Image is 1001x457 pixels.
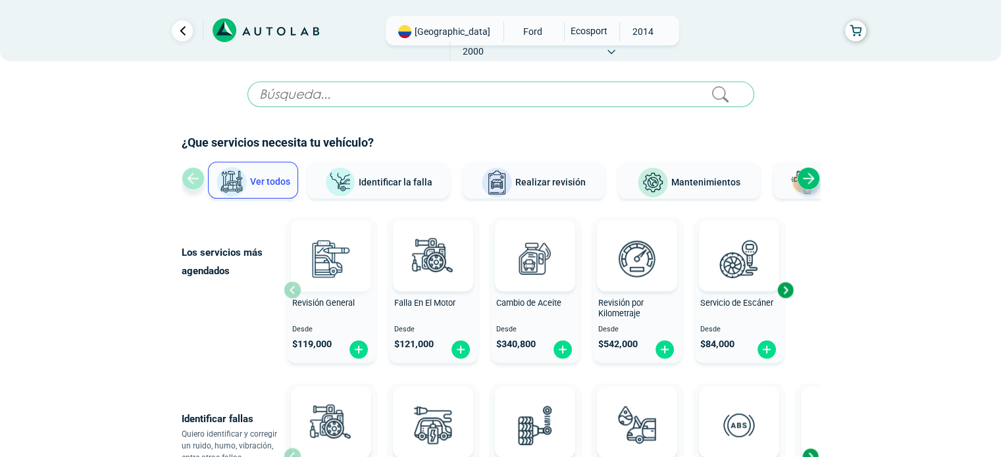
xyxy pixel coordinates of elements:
span: $ 542,000 [598,339,638,350]
img: Mantenimientos [637,167,669,199]
span: Revisión por Kilometraje [598,298,644,319]
span: Falla En El Motor [394,298,455,308]
img: AD0BCuuxAAAAAElFTkSuQmCC [413,223,453,262]
span: Realizar revisión [515,177,586,187]
img: diagnostic_diagnostic_abs-v3.svg [710,396,768,454]
img: Realizar revisión [481,167,513,199]
span: $ 121,000 [394,339,434,350]
img: fi_plus-circle2.svg [450,339,471,360]
img: AD0BCuuxAAAAAElFTkSuQmCC [617,389,657,429]
span: Cambio de Aceite [496,298,561,308]
span: 2000 [450,41,497,61]
span: Identificar la falla [359,176,432,187]
img: escaner-v3.svg [710,229,768,287]
img: AD0BCuuxAAAAAElFTkSuQmCC [311,223,351,262]
span: 2014 [620,22,667,41]
img: diagnostic_suspension-v3.svg [506,396,564,454]
input: Búsqueda... [247,82,754,107]
img: fi_plus-circle2.svg [756,339,777,360]
img: diagnostic_gota-de-sangre-v3.svg [608,396,666,454]
p: Los servicios más agendados [182,243,284,280]
button: Revisión por Kilometraje Desde $542,000 [593,217,682,363]
img: diagnostic_engine-v3.svg [404,229,462,287]
button: Revisión General Desde $119,000 [287,217,376,363]
button: Mantenimientos [618,162,760,199]
img: Latonería y Pintura [787,167,819,199]
img: AD0BCuuxAAAAAElFTkSuQmCC [719,223,759,262]
button: Cambio de Aceite Desde $340,800 [491,217,580,363]
span: Revisión General [292,298,355,308]
span: Desde [700,325,779,334]
span: Desde [598,325,677,334]
span: FORD [509,22,556,41]
img: Ver todos [216,166,247,198]
img: fi_plus-circle2.svg [348,339,369,360]
h2: ¿Que servicios necesita tu vehículo? [182,134,820,151]
span: $ 119,000 [292,339,332,350]
img: AD0BCuuxAAAAAElFTkSuQmCC [617,223,657,262]
button: Realizar revisión [463,162,605,199]
div: Next slide [797,167,820,190]
span: Ver todos [250,176,290,187]
span: $ 84,000 [700,339,734,350]
img: AD0BCuuxAAAAAElFTkSuQmCC [311,389,351,429]
button: Ver todos [208,162,298,199]
span: Desde [394,325,473,334]
div: Next slide [775,280,795,300]
span: $ 340,800 [496,339,536,350]
span: Desde [496,325,575,334]
img: AD0BCuuxAAAAAElFTkSuQmCC [719,389,759,429]
img: diagnostic_bombilla-v3.svg [404,396,462,454]
img: AD0BCuuxAAAAAElFTkSuQmCC [515,389,555,429]
img: revision_general-v3.svg [302,229,360,287]
button: Identificar la falla [307,162,449,199]
p: Identificar fallas [182,410,284,428]
span: ECOSPORT [565,22,611,40]
img: AD0BCuuxAAAAAElFTkSuQmCC [413,389,453,429]
img: Flag of COLOMBIA [398,25,411,38]
img: AD0BCuuxAAAAAElFTkSuQmCC [515,223,555,262]
button: Falla En El Motor Desde $121,000 [389,217,478,363]
img: fi_plus-circle2.svg [552,339,573,360]
img: revision_por_kilometraje-v3.svg [608,229,666,287]
a: Ir al paso anterior [172,20,193,41]
img: diagnostic_caja-de-cambios-v3.svg [812,396,870,454]
button: Servicio de Escáner Desde $84,000 [695,217,784,363]
span: Mantenimientos [671,177,740,187]
span: Servicio de Escáner [700,298,773,308]
span: [GEOGRAPHIC_DATA] [415,25,490,38]
img: Identificar la falla [324,167,356,198]
img: diagnostic_engine-v3.svg [302,396,360,454]
span: Desde [292,325,371,334]
img: fi_plus-circle2.svg [654,339,675,360]
img: cambio_de_aceite-v3.svg [506,229,564,287]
